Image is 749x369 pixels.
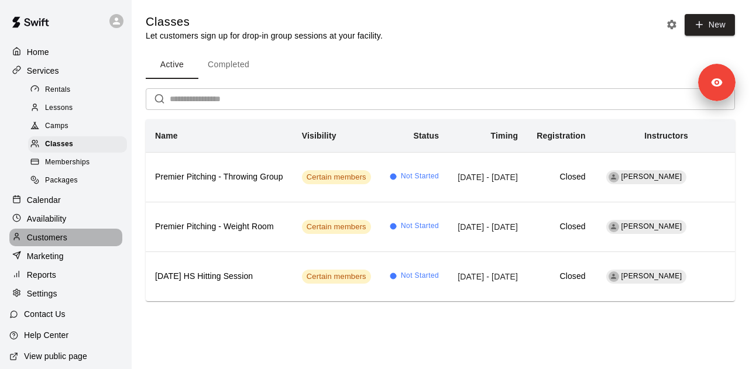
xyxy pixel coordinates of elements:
a: Camps [28,118,132,136]
button: Active [146,51,198,79]
div: This service is visible to only customers with certain memberships. Check the service pricing for... [302,170,371,184]
p: Help Center [24,329,68,341]
div: Packages [28,173,127,189]
span: Rentals [45,84,71,96]
a: Classes [28,136,132,154]
p: Availability [27,213,67,225]
div: Camps [28,118,127,135]
span: [PERSON_NAME] [621,272,682,280]
p: Calendar [27,194,61,206]
a: Marketing [9,247,122,265]
a: Settings [9,285,122,302]
h6: Premier Pitching - Throwing Group [155,171,283,184]
span: Classes [45,139,73,150]
p: Home [27,46,49,58]
span: [PERSON_NAME] [621,173,682,181]
a: Customers [9,229,122,246]
a: Availability [9,210,122,227]
span: Packages [45,175,78,187]
a: Services [9,62,122,80]
h6: Premier Pitching - Weight Room [155,220,283,233]
div: Kyle Frischmann [609,271,619,282]
p: Reports [27,269,56,281]
div: Neal Cotts [609,222,619,232]
p: Let customers sign up for drop-in group sessions at your facility. [146,30,383,42]
td: [DATE] - [DATE] [448,152,527,202]
span: Memberships [45,157,90,168]
span: Certain members [302,222,371,233]
div: Neal Cotts [609,172,619,182]
span: Not Started [401,220,439,232]
div: This service is visible to only customers with certain memberships. Check the service pricing for... [302,270,371,284]
a: Packages [28,172,132,190]
h6: Closed [537,171,586,184]
p: Marketing [27,250,64,262]
b: Registration [537,131,585,140]
b: Visibility [302,131,336,140]
div: Classes [28,136,127,153]
div: Memberships [28,154,127,171]
b: Status [413,131,439,140]
p: Services [27,65,59,77]
p: Contact Us [24,308,66,320]
div: This service is visible to only customers with certain memberships. Check the service pricing for... [302,220,371,234]
td: [DATE] - [DATE] [448,202,527,251]
p: View public page [24,350,87,362]
a: Calendar [9,191,122,209]
b: Instructors [644,131,688,140]
div: Lessons [28,100,127,116]
h5: Classes [146,14,383,30]
button: New [685,14,735,36]
a: Memberships [28,154,132,172]
a: Home [9,43,122,61]
button: Completed [198,51,259,79]
span: Lessons [45,102,73,114]
span: [PERSON_NAME] [621,222,682,230]
p: Settings [27,288,57,299]
h6: Closed [537,270,586,283]
table: simple table [146,119,735,301]
b: Timing [491,131,518,140]
span: Not Started [401,270,439,282]
h6: [DATE] HS Hitting Session [155,270,283,283]
span: Not Started [401,171,439,182]
a: Reports [9,266,122,284]
p: Customers [27,232,67,243]
a: Rentals [28,81,132,99]
div: Rentals [28,82,127,98]
button: Classes settings [663,16,681,33]
span: Certain members [302,271,371,282]
span: Camps [45,120,68,132]
td: [DATE] - [DATE] [448,251,527,301]
a: Lessons [28,99,132,117]
h6: Closed [537,220,586,233]
b: Name [155,131,178,140]
span: Certain members [302,172,371,183]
